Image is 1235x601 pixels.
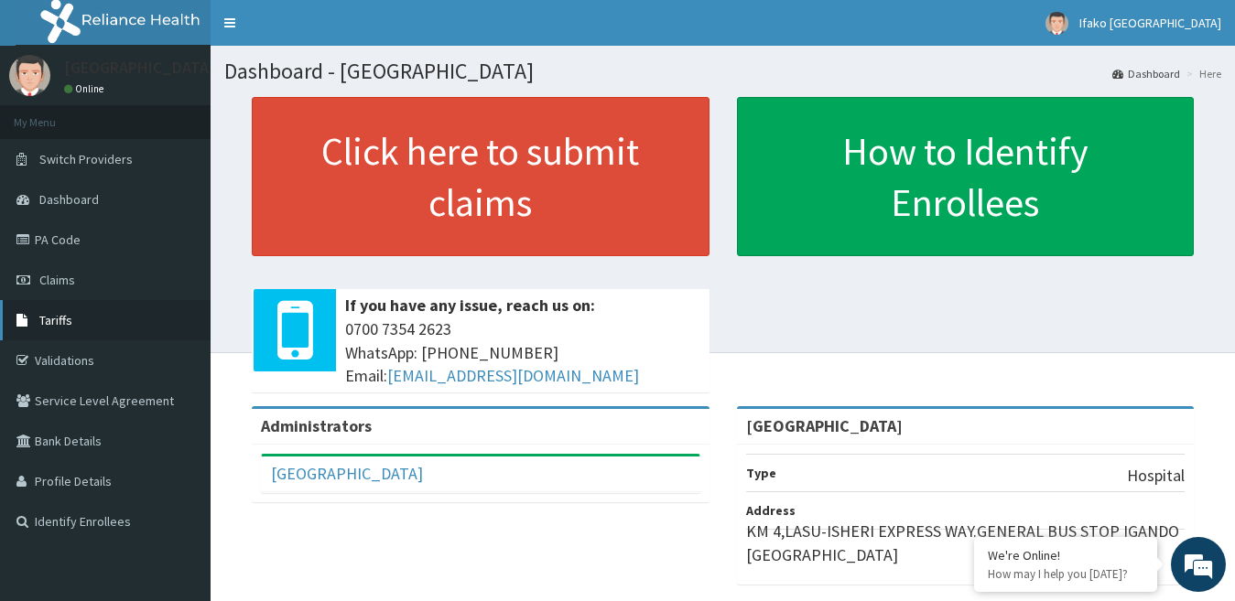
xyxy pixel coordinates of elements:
[39,151,133,167] span: Switch Providers
[39,191,99,208] span: Dashboard
[261,415,372,436] b: Administrators
[1182,66,1221,81] li: Here
[746,465,776,481] b: Type
[39,272,75,288] span: Claims
[1127,464,1185,488] p: Hospital
[271,463,423,484] a: [GEOGRAPHIC_DATA]
[988,566,1143,582] p: How may I help you today?
[746,415,903,436] strong: [GEOGRAPHIC_DATA]
[737,97,1195,256] a: How to Identify Enrollees
[746,502,796,519] b: Address
[1045,12,1068,35] img: User Image
[1079,15,1221,31] span: Ifako [GEOGRAPHIC_DATA]
[345,295,595,316] b: If you have any issue, reach us on:
[1112,66,1180,81] a: Dashboard
[39,312,72,328] span: Tariffs
[746,520,1186,566] p: KM 4,LASU-ISHERI EXPRESS WAY.GENERAL BUS STOP IGANDO [GEOGRAPHIC_DATA]
[988,547,1143,563] div: We're Online!
[252,97,710,256] a: Click here to submit claims
[64,82,108,95] a: Online
[224,59,1221,83] h1: Dashboard - [GEOGRAPHIC_DATA]
[345,317,700,388] span: 0700 7354 2623 WhatsApp: [PHONE_NUMBER] Email:
[387,365,639,386] a: [EMAIL_ADDRESS][DOMAIN_NAME]
[9,55,50,96] img: User Image
[64,59,215,76] p: [GEOGRAPHIC_DATA]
